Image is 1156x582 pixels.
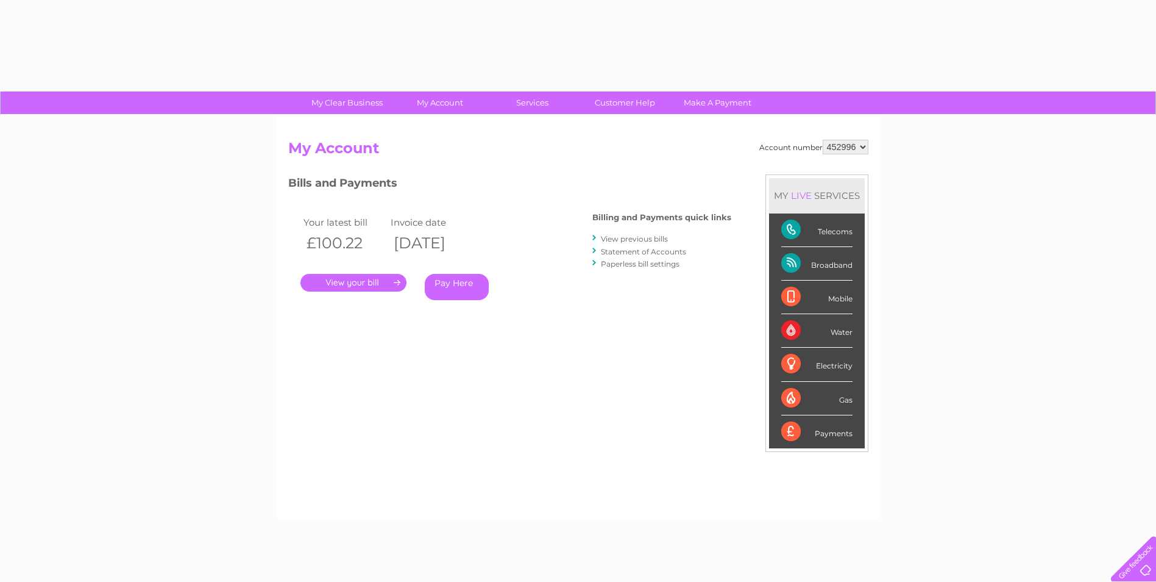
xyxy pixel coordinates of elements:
div: Electricity [781,348,853,381]
div: Telecoms [781,214,853,247]
a: Customer Help [575,92,675,114]
div: Mobile [781,281,853,314]
a: Make A Payment [667,92,768,114]
a: Services [482,92,583,114]
div: LIVE [789,190,814,201]
h3: Bills and Payments [288,174,731,196]
th: [DATE] [388,231,475,256]
div: Account number [759,140,868,154]
div: Broadband [781,247,853,281]
a: My Clear Business [297,92,397,114]
td: Your latest bill [300,214,388,231]
div: Water [781,314,853,348]
a: My Account [389,92,490,114]
a: Statement of Accounts [601,247,686,256]
a: Pay Here [425,274,489,300]
div: MY SERVICES [769,178,865,213]
div: Gas [781,382,853,415]
h2: My Account [288,140,868,163]
h4: Billing and Payments quick links [592,213,731,222]
a: . [300,274,406,292]
td: Invoice date [388,214,475,231]
a: Paperless bill settings [601,259,679,268]
a: View previous bills [601,234,668,243]
th: £100.22 [300,231,388,256]
div: Payments [781,415,853,448]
